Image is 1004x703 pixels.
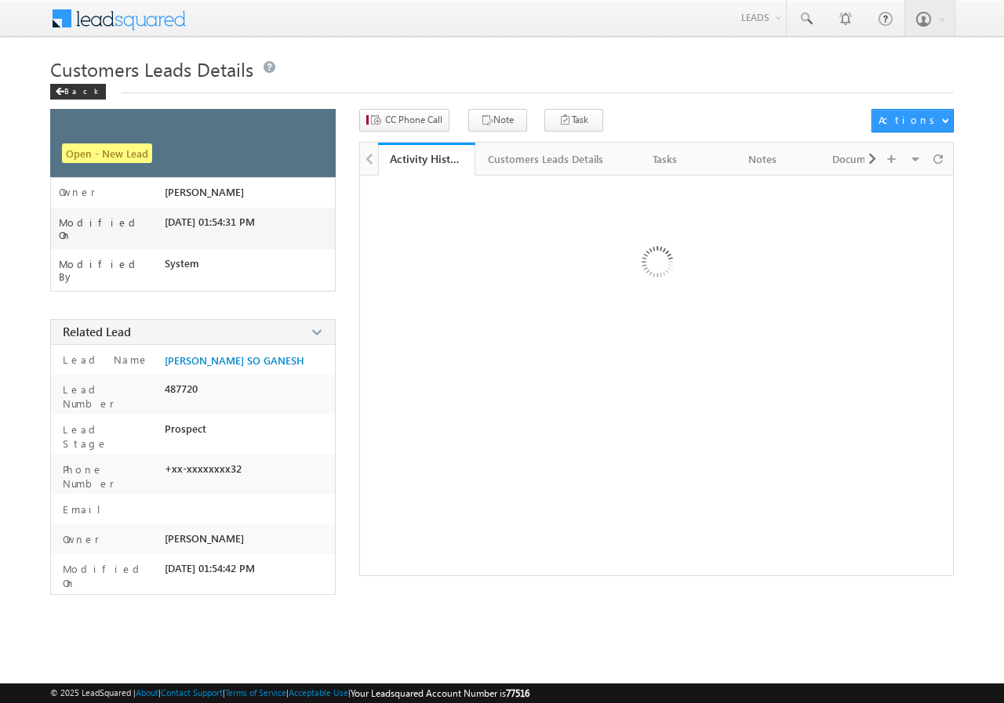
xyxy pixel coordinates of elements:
label: Modified On [59,562,158,590]
label: Modified On [59,216,165,241]
a: Contact Support [161,687,223,698]
a: Activity History [378,143,475,176]
span: 77516 [506,687,529,699]
button: CC Phone Call [359,109,449,132]
a: [PERSON_NAME] SO GANESH [165,354,304,367]
a: Tasks [617,143,715,176]
div: Activity History [390,151,464,166]
button: Note [468,109,527,132]
div: Tasks [630,150,700,169]
a: Customers Leads Details [475,143,617,176]
label: Lead Name [59,353,149,367]
img: Loading ... [575,183,737,346]
a: Acceptable Use [289,687,348,698]
div: Documents [824,150,895,169]
span: 487720 [165,382,198,395]
li: Activity History [378,143,475,174]
span: Prospect [165,422,206,435]
label: Phone Number [59,462,158,491]
div: Customers Leads Details [488,150,603,169]
span: [DATE] 01:54:31 PM [165,216,255,228]
span: Open - New Lead [62,143,152,163]
div: Notes [727,150,798,169]
label: Lead Number [59,382,158,411]
a: About [136,687,158,698]
label: Owner [59,186,96,198]
div: Actions [878,113,940,127]
span: [PERSON_NAME] [165,532,244,545]
a: Documents [812,143,909,176]
span: CC Phone Call [385,113,442,127]
a: Terms of Service [225,687,286,698]
span: Related Lead [63,324,131,339]
span: +xx-xxxxxxxx32 [165,462,242,475]
button: Actions [871,109,954,132]
span: Customers Leads Details [50,56,253,82]
span: [DATE] 01:54:42 PM [165,562,255,574]
a: Notes [715,143,812,176]
span: © 2025 LeadSquared | | | | | [50,686,529,701]
button: Task [544,109,603,132]
span: Your Leadsquared Account Number is [351,687,529,699]
span: System [165,257,199,270]
label: Email [59,502,113,516]
div: Back [50,84,106,100]
span: [PERSON_NAME] [165,186,244,198]
label: Modified By [59,258,165,283]
label: Owner [59,532,100,546]
label: Lead Stage [59,422,158,451]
